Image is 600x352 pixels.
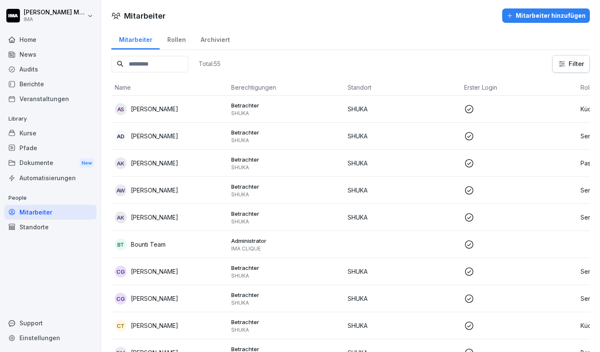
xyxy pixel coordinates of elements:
[115,293,127,305] div: CG
[4,126,97,140] a: Kurse
[115,184,127,196] div: AW
[231,291,341,299] p: Betrachter
[231,110,341,117] p: SHUKA
[115,239,127,250] div: BT
[4,155,97,171] div: Dokumente
[231,210,341,217] p: Betrachter
[111,28,160,49] a: Mitarbeiter
[80,158,94,168] div: New
[115,266,127,278] div: CG
[506,11,586,20] div: Mitarbeiter hinzufügen
[231,137,341,144] p: SHUKA
[231,300,341,306] p: SHUKA
[131,104,178,113] p: [PERSON_NAME]
[558,60,584,68] div: Filter
[4,32,97,47] a: Home
[231,156,341,163] p: Betrachter
[115,130,127,142] div: AD
[231,102,341,109] p: Betrachter
[115,103,127,115] div: AS
[115,212,127,223] div: AK
[348,104,457,113] p: SHUKA
[131,240,166,249] p: Bounti Team
[231,264,341,272] p: Betrachter
[4,316,97,330] div: Support
[4,140,97,155] a: Pfade
[348,186,457,195] p: SHUKA
[4,170,97,185] a: Automatisierungen
[4,205,97,220] a: Mitarbeiter
[111,80,228,96] th: Name
[231,318,341,326] p: Betrachter
[4,330,97,345] a: Einstellungen
[24,16,86,22] p: IMA
[348,159,457,168] p: SHUKA
[4,91,97,106] a: Veranstaltungen
[348,267,457,276] p: SHUKA
[131,267,178,276] p: [PERSON_NAME]
[131,294,178,303] p: [PERSON_NAME]
[461,80,577,96] th: Erster Login
[348,321,457,330] p: SHUKA
[131,132,178,140] p: [PERSON_NAME]
[115,320,127,332] div: CT
[4,47,97,62] a: News
[4,62,97,77] a: Audits
[4,191,97,205] p: People
[228,80,344,96] th: Berechtigungen
[115,157,127,169] div: AK
[4,155,97,171] a: DokumenteNew
[131,321,178,330] p: [PERSON_NAME]
[231,164,341,171] p: SHUKA
[131,186,178,195] p: [PERSON_NAME]
[344,80,461,96] th: Standort
[231,218,341,225] p: SHUKA
[231,183,341,190] p: Betrachter
[124,10,166,22] h1: Mitarbeiter
[348,294,457,303] p: SHUKA
[231,327,341,333] p: SHUKA
[131,213,178,222] p: [PERSON_NAME]
[4,220,97,234] a: Standorte
[502,8,590,23] button: Mitarbeiter hinzufügen
[24,9,86,16] p: [PERSON_NAME] Milanovska
[199,60,221,68] p: Total: 55
[131,159,178,168] p: [PERSON_NAME]
[231,237,341,245] p: Administrator
[553,55,589,72] button: Filter
[231,191,341,198] p: SHUKA
[193,28,237,49] a: Archiviert
[4,112,97,126] p: Library
[231,245,341,252] p: IMA CLIQUE
[160,28,193,49] a: Rollen
[348,132,457,140] p: SHUKA
[231,272,341,279] p: SHUKA
[348,213,457,222] p: SHUKA
[231,129,341,136] p: Betrachter
[4,77,97,91] a: Berichte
